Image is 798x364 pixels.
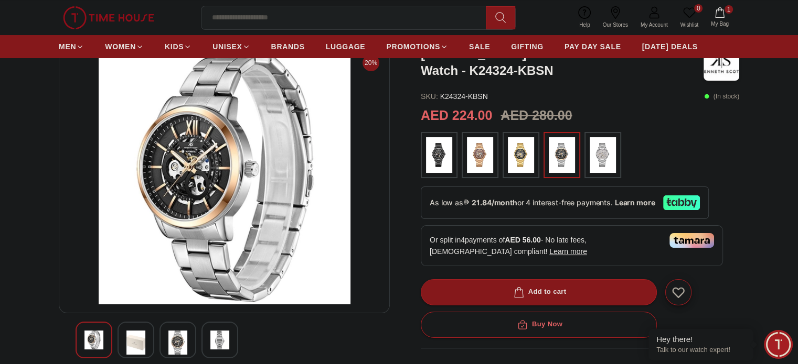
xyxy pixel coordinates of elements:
button: Add to cart [421,279,657,305]
img: ... [426,137,452,173]
span: [DATE] DEALS [642,41,698,52]
img: ... [549,137,575,173]
img: ... [467,137,493,173]
img: Tamara [669,233,714,248]
span: PAY DAY SALE [565,41,621,52]
span: PROMOTIONS [386,41,440,52]
a: WOMEN [105,37,144,56]
span: KIDS [165,41,184,52]
span: Our Stores [599,21,632,29]
a: SALE [469,37,490,56]
a: BRANDS [271,37,305,56]
img: Kenneth Scott Men's Black Dial Automatic Watch - K24324-BBBB [84,330,103,349]
span: 1 [725,5,733,14]
a: [DATE] DEALS [642,37,698,56]
a: UNISEX [212,37,250,56]
span: Learn more [549,247,587,256]
img: Kenneth Scott Men's Black Dial Automatic Watch - K24324-BBBB [168,330,187,355]
p: ( In stock ) [704,91,739,102]
span: Help [575,21,594,29]
div: Buy Now [515,318,562,330]
a: PAY DAY SALE [565,37,621,56]
span: WOMEN [105,41,136,52]
span: My Bag [707,20,733,28]
span: UNISEX [212,41,242,52]
button: 1My Bag [705,5,735,30]
span: My Account [636,21,672,29]
span: BRANDS [271,41,305,52]
a: MEN [59,37,84,56]
a: PROMOTIONS [386,37,448,56]
button: Buy Now [421,312,657,338]
span: AED 56.00 [505,236,540,244]
div: Chat Widget [764,330,793,359]
div: Hey there! [656,334,746,345]
img: Kenneth Scott Men's Black Dial Automatic Watch - K24324-BBBB [210,330,229,349]
img: ... [590,137,616,173]
p: Talk to our watch expert! [656,346,746,355]
img: Kenneth Scott Men's Black Dial Automatic Watch - K24324-BBBB [68,53,381,304]
a: GIFTING [511,37,544,56]
span: SKU : [421,92,438,101]
span: 0 [694,4,703,13]
span: GIFTING [511,41,544,52]
div: Add to cart [512,286,567,298]
img: Kenneth Scott Men's Black Dial Automatic Watch - K24324-BBBB [126,330,145,355]
a: Help [573,4,597,31]
h3: [PERSON_NAME] Men's Blue Dial Automatic Watch - K24324-KBSN [421,46,704,79]
span: 20% [363,54,379,71]
span: SALE [469,41,490,52]
a: Our Stores [597,4,634,31]
img: ... [508,137,534,173]
a: LUGGAGE [326,37,366,56]
img: ... [63,6,154,29]
div: Or split in 4 payments of - No late fees, [DEMOGRAPHIC_DATA] compliant! [421,225,723,266]
a: KIDS [165,37,191,56]
span: LUGGAGE [326,41,366,52]
span: Wishlist [676,21,703,29]
a: 0Wishlist [674,4,705,31]
p: K24324-KBSN [421,91,488,102]
span: MEN [59,41,76,52]
h3: AED 280.00 [501,106,572,126]
h2: AED 224.00 [421,106,492,126]
img: Kenneth Scott Men's Blue Dial Automatic Watch - K24324-KBSN [704,44,739,81]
